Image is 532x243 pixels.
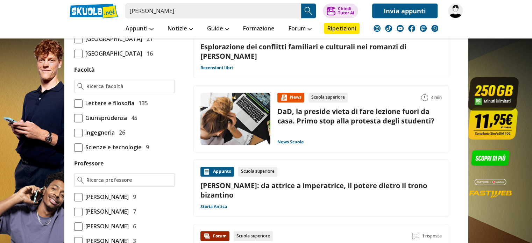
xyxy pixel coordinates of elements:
span: Lettere e filosofia [83,99,134,108]
span: Giurisprudenza [83,113,127,122]
a: Guide [205,23,231,35]
img: Appunti contenuto [203,168,210,175]
span: 1 risposta [422,231,442,241]
img: Cerca appunti, riassunti o versioni [303,6,314,16]
img: Ricerca facoltà [77,83,84,90]
img: Commenti lettura [412,233,419,240]
a: Ripetizioni [324,23,360,34]
img: twitch [420,25,427,32]
button: Search Button [301,3,316,18]
a: Esplorazione dei conflitti familiari e culturali nei romanzi di [PERSON_NAME] [200,42,442,61]
input: Ricerca facoltà [86,83,171,90]
a: Forum [287,23,313,35]
a: Formazione [241,23,276,35]
img: Forum contenuto [203,233,210,240]
img: dimax95 [448,3,463,18]
a: Invia appunti [372,3,438,18]
span: Ingegneria [83,128,115,137]
span: Scienze e tecnologie [83,143,142,152]
img: Immagine news [200,93,270,145]
img: News contenuto [280,94,287,101]
span: 9 [143,143,149,152]
a: Recensioni libri [200,65,233,71]
img: instagram [374,25,381,32]
span: 7 [130,207,136,216]
span: [GEOGRAPHIC_DATA] [83,34,142,43]
span: [GEOGRAPHIC_DATA] [83,49,142,58]
span: [PERSON_NAME] [83,207,129,216]
a: DaD, la preside vieta di fare lezione fuori da casa. Primo stop alla protesta degli studenti? [277,107,434,126]
div: Scuola superiore [308,93,348,102]
img: Ricerca professore [77,177,84,184]
span: 16 [144,49,153,58]
div: Scuola superiore [238,167,277,177]
span: 21 [144,34,153,43]
span: 6 [130,222,136,231]
img: WhatsApp [431,25,438,32]
div: Appunto [200,167,234,177]
span: 26 [116,128,125,137]
span: 135 [136,99,148,108]
img: Tempo lettura [421,94,428,101]
label: Facoltà [74,66,95,73]
div: News [277,93,304,102]
a: [PERSON_NAME]: da attrice a imperatrice, il potere dietro il trono bizantino [200,181,442,200]
input: Ricerca professore [86,177,171,184]
label: Professore [74,159,104,167]
span: 9 [130,192,136,201]
a: Appunti [124,23,155,35]
span: [PERSON_NAME] [83,192,129,201]
div: Forum [200,231,229,241]
div: Scuola superiore [234,231,273,241]
a: News Scuola [277,139,304,145]
a: Notizie [166,23,195,35]
img: tiktok [385,25,392,32]
img: youtube [397,25,404,32]
a: Storia Antica [200,204,227,209]
img: facebook [408,25,415,32]
span: 4 min [431,93,442,102]
span: [PERSON_NAME] [83,222,129,231]
div: Chiedi Tutor AI [338,7,354,15]
button: ChiediTutor AI [323,3,358,18]
input: Cerca appunti, riassunti o versioni [126,3,301,18]
span: 45 [128,113,137,122]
